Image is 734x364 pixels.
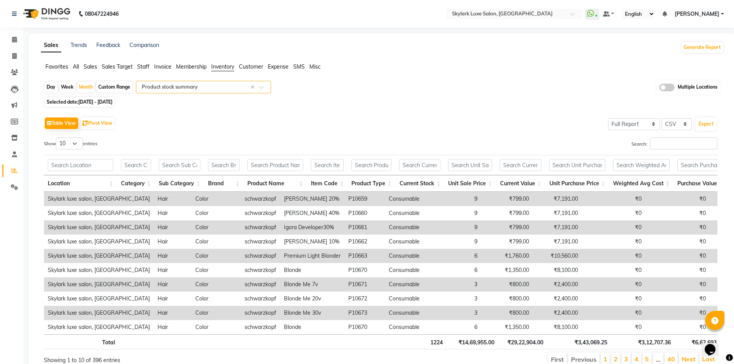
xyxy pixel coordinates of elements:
td: ₹7,191.00 [533,235,582,249]
td: ₹800.00 [481,277,533,292]
th: Brand: activate to sort column ascending [204,175,244,192]
td: Hair [154,292,191,306]
th: Purchase Value: activate to sort column ascending [674,175,727,192]
td: 9 [433,220,481,235]
td: ₹0 [582,320,645,334]
th: 1224 [398,334,447,349]
input: Search Brand [208,159,240,171]
td: ₹7,191.00 [533,206,582,220]
td: Igora Developer30% [280,220,344,235]
td: ₹0 [645,192,710,206]
td: ₹800.00 [481,292,533,306]
a: 5 [645,355,649,363]
td: ₹0 [645,220,710,235]
td: Consumable [385,249,433,263]
span: Sales [84,63,97,70]
th: ₹14,69,955.00 [447,334,498,349]
td: Color [191,277,241,292]
th: Unit Purchase Price: activate to sort column ascending [545,175,609,192]
th: Unit Sale Price: activate to sort column ascending [444,175,496,192]
input: Search Item Code [311,159,344,171]
span: Favorites [45,63,68,70]
td: Hair [154,277,191,292]
th: ₹29,22,904.00 [498,334,547,349]
input: Search Product Name [247,159,304,171]
span: Misc [309,63,321,70]
td: ₹800.00 [481,306,533,320]
td: schwarzkopf [241,192,280,206]
label: Show entries [44,138,97,149]
span: Invoice [154,63,171,70]
span: All [73,63,79,70]
th: Total [44,334,119,349]
td: ₹8,100.00 [533,320,582,334]
td: ₹0 [645,249,710,263]
td: Hair [154,306,191,320]
td: 6 [433,263,481,277]
td: Color [191,192,241,206]
td: Blonde Me 20v [280,292,344,306]
th: Product Type: activate to sort column ascending [348,175,395,192]
input: Search Product Type [351,159,391,171]
td: Blonde [280,320,344,334]
th: Category: activate to sort column ascending [117,175,155,192]
input: Search Purchase Value [677,159,723,171]
td: 3 [433,306,481,320]
td: Hair [154,263,191,277]
td: Color [191,320,241,334]
td: schwarzkopf [241,320,280,334]
td: Consumable [385,306,433,320]
td: Skylark luxe salon, [GEOGRAPHIC_DATA] [44,235,154,249]
td: ₹0 [582,220,645,235]
td: schwarzkopf [241,220,280,235]
td: schwarzkopf [241,249,280,263]
td: Premium Light Blonder [280,249,344,263]
td: Blonde Me 30v [280,306,344,320]
label: Search: [632,138,717,149]
span: [DATE] - [DATE] [78,99,113,105]
span: SMS [293,63,305,70]
td: ₹799.00 [481,235,533,249]
span: Selected date: [45,97,114,107]
td: schwarzkopf [241,235,280,249]
span: Clear all [250,83,257,91]
a: Trends [71,42,87,49]
th: Sub Category: activate to sort column ascending [155,175,204,192]
td: Consumable [385,320,433,334]
td: schwarzkopf [241,263,280,277]
td: P10671 [344,277,385,292]
td: P10662 [344,235,385,249]
td: ₹2,400.00 [533,306,582,320]
td: Consumable [385,292,433,306]
td: 6 [433,249,481,263]
input: Search Current Value [500,159,541,171]
td: P10672 [344,292,385,306]
span: [PERSON_NAME] [675,10,719,18]
span: Expense [268,63,289,70]
td: ₹799.00 [481,220,533,235]
a: Last [702,355,715,363]
span: Staff [137,63,149,70]
a: 2 [614,355,618,363]
td: ₹7,191.00 [533,192,582,206]
td: ₹1,760.00 [481,249,533,263]
td: Hair [154,220,191,235]
td: Skylark luxe salon, [GEOGRAPHIC_DATA] [44,320,154,334]
th: Product Name: activate to sort column ascending [244,175,307,192]
td: ₹1,350.00 [481,263,533,277]
input: Search Unit Sale Price [448,159,492,171]
td: ₹0 [582,206,645,220]
a: 40 [667,355,675,363]
td: Blonde [280,263,344,277]
td: ₹0 [582,192,645,206]
th: Item Code: activate to sort column ascending [307,175,348,192]
button: Generate Report [682,42,723,53]
td: ₹799.00 [481,192,533,206]
td: 9 [433,235,481,249]
button: Export [695,117,717,131]
th: Current Stock: activate to sort column ascending [395,175,444,192]
a: 4 [635,355,638,363]
span: Membership [176,63,207,70]
td: [PERSON_NAME] 10% [280,235,344,249]
input: Search Sub Category [159,159,200,171]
